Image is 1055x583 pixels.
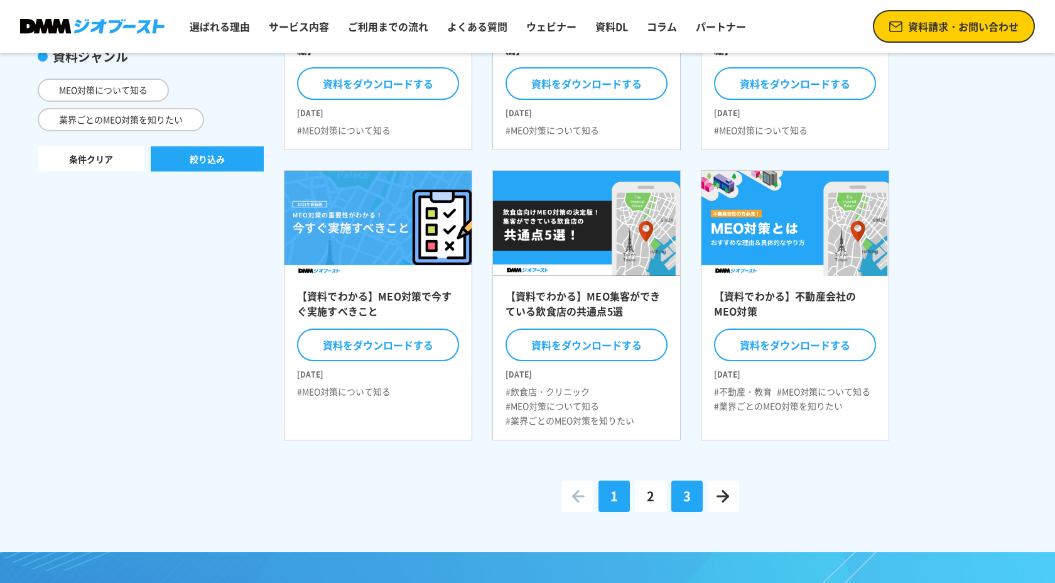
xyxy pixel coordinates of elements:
div: 資料ジャンル [38,47,264,66]
h2: 【資料でわかる】MEO対策で今すぐ実施すべきこと [297,288,459,326]
li: #MEO対策について知る [297,124,391,137]
a: サービス内容 [264,14,334,39]
button: 資料をダウンロードする [714,67,876,100]
a: 次のページへ進む [708,481,739,512]
a: コラム [642,14,682,39]
a: よくある質問 [442,14,512,39]
a: 2 [635,481,666,512]
li: #MEO対策について知る [777,385,870,398]
a: 【資料でわかる】MEO対策で今すぐ実施すべきこと 資料をダウンロードする [DATE] #MEO対策について知る [284,170,472,441]
li: #MEO対策について知る [506,124,599,137]
button: 資料をダウンロードする [714,329,876,361]
li: #不動産・教育 [714,385,772,398]
button: 絞り込み [151,146,264,172]
a: 3 [671,481,703,512]
li: #MEO対策について知る [297,385,391,398]
span: MEO対策について知る [38,79,169,102]
a: 選ばれる理由 [185,14,255,39]
li: #MEO対策について知る [714,124,808,137]
a: ウェビナー [521,14,582,39]
img: DMMジオブースト [20,19,165,35]
span: 資料請求・お問い合わせ [908,19,1019,34]
time: [DATE] [714,102,876,119]
button: 資料をダウンロードする [506,329,668,361]
h2: 【資料でわかる】MEO集客ができている飲食店の共通点5選 [506,288,668,326]
span: 3 [683,487,691,506]
time: [DATE] [506,364,668,380]
button: 資料をダウンロードする [297,67,459,100]
li: #飲食店・クリニック [506,385,590,398]
a: 条件クリア [38,146,144,172]
button: 資料をダウンロードする [297,329,459,361]
a: 資料DL [590,14,633,39]
time: [DATE] [297,364,459,380]
li: #業界ごとのMEO対策を知りたい [714,400,843,413]
time: [DATE] [714,364,876,380]
li: #業界ごとのMEO対策を知りたい [506,414,634,427]
h2: 【資料でわかる】不動産会社のMEO対策 [714,288,876,326]
time: [DATE] [297,102,459,119]
li: #MEO対策について知る [506,400,599,413]
a: ご利用までの流れ [343,14,433,39]
a: 【資料でわかる】MEO集客ができている飲食店の共通点5選 資料をダウンロードする [DATE] #飲食店・クリニック#MEO対策について知る#業界ごとのMEO対策を知りたい [492,170,681,441]
a: 資料請求・お問い合わせ [873,10,1035,43]
time: [DATE] [506,102,668,119]
a: 【資料でわかる】不動産会社のMEO対策 資料をダウンロードする [DATE] #不動産・教育#MEO対策について知る#業界ごとのMEO対策を知りたい [701,170,889,441]
span: 1 [610,487,618,506]
a: パートナー [691,14,751,39]
span: 2 [647,487,654,506]
button: 資料をダウンロードする [506,67,668,100]
span: 業界ごとのMEO対策を知りたい [38,108,204,131]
